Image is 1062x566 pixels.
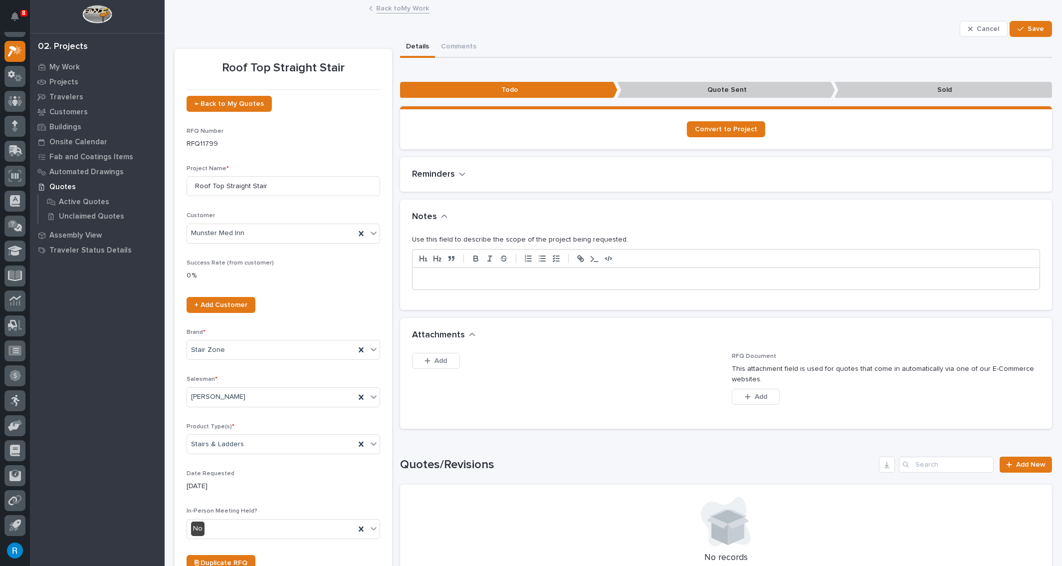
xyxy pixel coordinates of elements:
[412,330,476,341] button: Attachments
[38,41,88,52] div: 02. Projects
[732,389,780,405] button: Add
[187,471,234,477] span: Date Requested
[195,301,247,308] span: + Add Customer
[835,82,1052,98] p: Sold
[187,213,215,219] span: Customer
[59,198,109,207] p: Active Quotes
[38,209,165,223] a: Unclaimed Quotes
[687,121,765,137] a: Convert to Project
[12,12,25,28] div: Notifications8
[1000,457,1052,473] a: Add New
[30,149,165,164] a: Fab and Coatings Items
[49,108,88,117] p: Customers
[49,93,83,102] p: Travelers
[187,329,206,335] span: Brand
[191,439,244,450] span: Stairs & Ladders
[187,508,257,514] span: In-Person Meeting Held?
[899,457,994,473] input: Search
[960,21,1008,37] button: Cancel
[400,82,618,98] p: Todo
[732,364,1040,385] p: This attachment field is used for quotes that come in automatically via one of our E-Commerce web...
[30,59,165,74] a: My Work
[191,228,244,239] span: Munster Med Inn
[187,297,255,313] a: + Add Customer
[1010,21,1052,37] button: Save
[59,212,124,221] p: Unclaimed Quotes
[755,392,767,401] span: Add
[30,243,165,258] a: Traveler Status Details
[1028,24,1044,33] span: Save
[400,458,875,472] h1: Quotes/Revisions
[412,169,466,180] button: Reminders
[412,212,437,223] h2: Notes
[49,63,80,72] p: My Work
[695,126,757,133] span: Convert to Project
[187,128,223,134] span: RFQ Number
[30,228,165,243] a: Assembly View
[435,37,482,58] button: Comments
[187,376,217,382] span: Salesman
[187,166,229,172] span: Project Name
[187,481,380,492] p: [DATE]
[191,392,245,402] span: [PERSON_NAME]
[49,231,102,240] p: Assembly View
[22,9,25,16] p: 8
[191,522,205,536] div: No
[49,183,76,192] p: Quotes
[412,235,1040,245] p: Use this field to describe the scope of the project being requested.
[187,96,272,112] a: ← Back to My Quotes
[30,74,165,89] a: Projects
[49,246,132,255] p: Traveler Status Details
[30,119,165,134] a: Buildings
[187,260,274,266] span: Success Rate (from customer)
[82,5,112,23] img: Workspace Logo
[4,6,25,27] button: Notifications
[30,164,165,179] a: Automated Drawings
[412,330,465,341] h2: Attachments
[4,540,25,561] button: users-avatar
[732,353,776,359] span: RFQ Document
[187,61,380,75] p: Roof Top Straight Stair
[49,168,124,177] p: Automated Drawings
[400,37,435,58] button: Details
[38,195,165,209] a: Active Quotes
[30,134,165,149] a: Onsite Calendar
[49,78,78,87] p: Projects
[187,139,380,149] p: RFQ11799
[195,100,264,107] span: ← Back to My Quotes
[187,424,234,430] span: Product Type(s)
[618,82,835,98] p: Quote Sent
[30,104,165,119] a: Customers
[49,138,107,147] p: Onsite Calendar
[30,179,165,194] a: Quotes
[187,271,380,281] p: 0 %
[412,553,1040,564] p: No records
[49,153,133,162] p: Fab and Coatings Items
[977,24,999,33] span: Cancel
[191,345,225,355] span: Stair Zone
[412,353,460,369] button: Add
[30,89,165,104] a: Travelers
[1016,461,1046,468] span: Add New
[434,356,447,365] span: Add
[49,123,81,132] p: Buildings
[377,2,429,13] a: Back toMy Work
[412,212,448,223] button: Notes
[412,169,455,180] h2: Reminders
